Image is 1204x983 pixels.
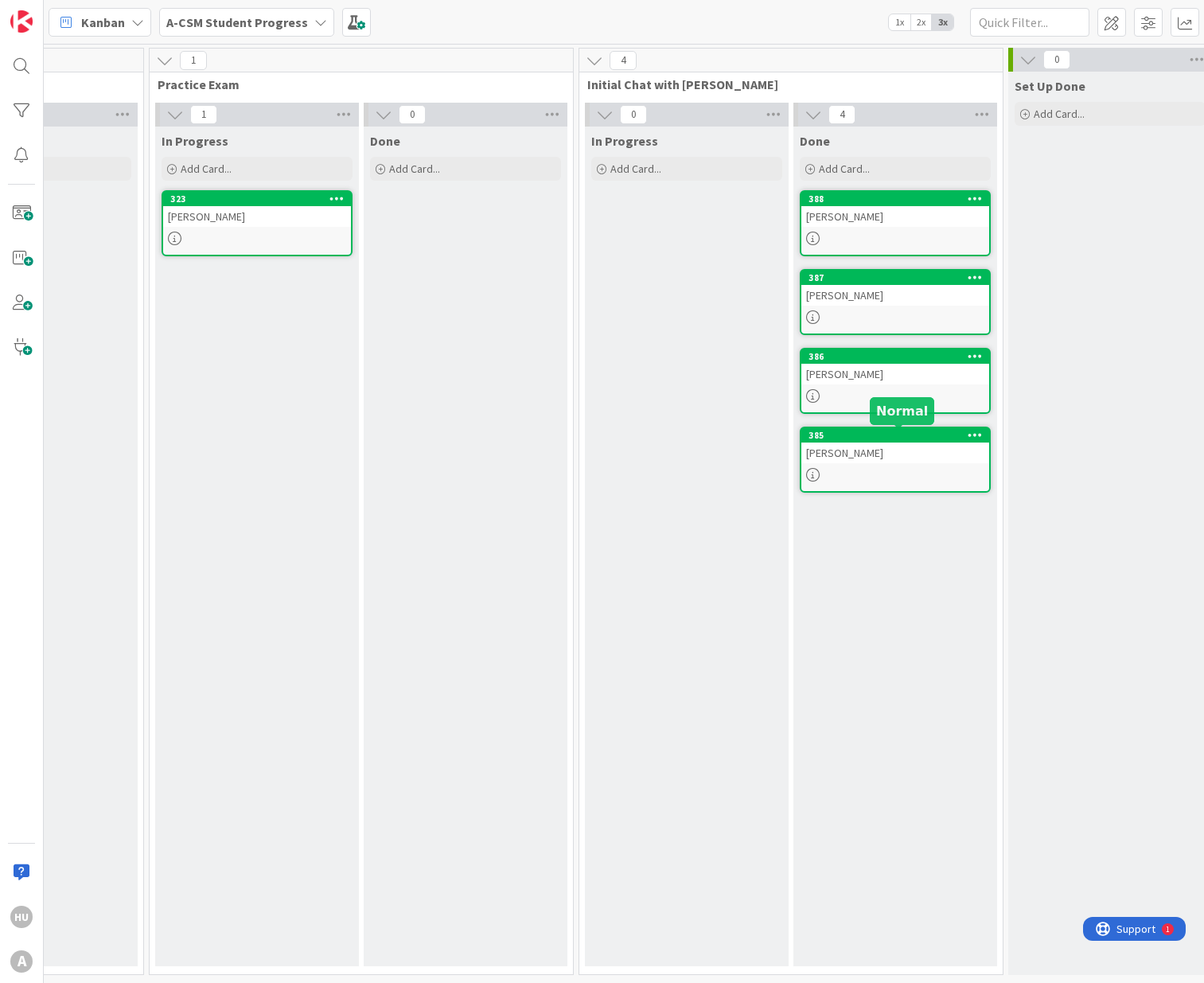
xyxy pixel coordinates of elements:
[801,349,989,384] div: 386[PERSON_NAME]
[10,950,33,973] div: A
[809,272,989,283] div: 387
[828,105,855,124] span: 4
[81,13,125,32] span: Kanban
[389,162,440,176] span: Add Card...
[800,269,991,335] a: 387[PERSON_NAME]
[809,430,989,441] div: 385
[1043,50,1070,69] span: 0
[801,364,989,384] div: [PERSON_NAME]
[10,10,33,33] img: Visit kanbanzone.com
[876,404,928,419] h5: Normal
[910,14,932,30] span: 2x
[819,162,870,176] span: Add Card...
[587,76,983,92] span: Initial Chat with Mark
[33,2,72,21] span: Support
[166,14,308,30] b: A-CSM Student Progress
[801,428,989,463] div: 385[PERSON_NAME]
[889,14,910,30] span: 1x
[162,190,353,256] a: 323[PERSON_NAME]
[162,133,228,149] span: In Progress
[1015,78,1085,94] span: Set Up Done
[10,906,33,928] div: HU
[370,133,400,149] span: Done
[801,443,989,463] div: [PERSON_NAME]
[170,193,351,205] div: 323
[610,51,637,70] span: 4
[83,6,87,19] div: 1
[801,271,989,306] div: 387[PERSON_NAME]
[800,190,991,256] a: 388[PERSON_NAME]
[801,428,989,443] div: 385
[163,192,351,227] div: 323[PERSON_NAME]
[800,348,991,414] a: 386[PERSON_NAME]
[163,206,351,227] div: [PERSON_NAME]
[801,271,989,285] div: 387
[610,162,661,176] span: Add Card...
[801,285,989,306] div: [PERSON_NAME]
[620,105,647,124] span: 0
[180,51,207,70] span: 1
[158,76,553,92] span: Practice Exam
[809,351,989,362] div: 386
[190,105,217,124] span: 1
[800,133,830,149] span: Done
[801,349,989,364] div: 386
[932,14,953,30] span: 3x
[970,8,1089,37] input: Quick Filter...
[1034,107,1085,121] span: Add Card...
[800,427,991,493] a: 385[PERSON_NAME]
[801,206,989,227] div: [PERSON_NAME]
[181,162,232,176] span: Add Card...
[801,192,989,227] div: 388[PERSON_NAME]
[399,105,426,124] span: 0
[809,193,989,205] div: 388
[591,133,658,149] span: In Progress
[163,192,351,206] div: 323
[801,192,989,206] div: 388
